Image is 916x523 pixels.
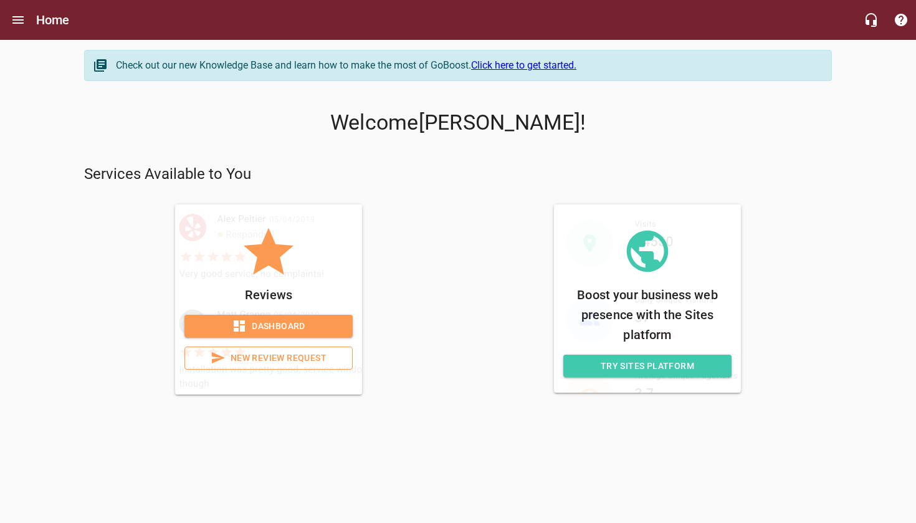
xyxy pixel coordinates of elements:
span: Dashboard [194,319,343,334]
div: Check out our new Knowledge Base and learn how to make the most of GoBoost. [116,58,819,73]
a: Click here to get started. [471,59,576,71]
p: Welcome [PERSON_NAME] ! [84,110,832,135]
p: Boost your business web presence with the Sites platform [563,285,732,345]
span: Try Sites Platform [573,358,722,374]
a: New Review Request [184,347,353,370]
a: Try Sites Platform [563,355,732,378]
button: Support Portal [886,5,916,35]
button: Open drawer [3,5,33,35]
p: Services Available to You [84,165,832,185]
a: Dashboard [184,315,353,338]
button: Live Chat [856,5,886,35]
span: New Review Request [195,350,342,366]
h6: Home [36,10,70,30]
p: Reviews [184,285,353,305]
